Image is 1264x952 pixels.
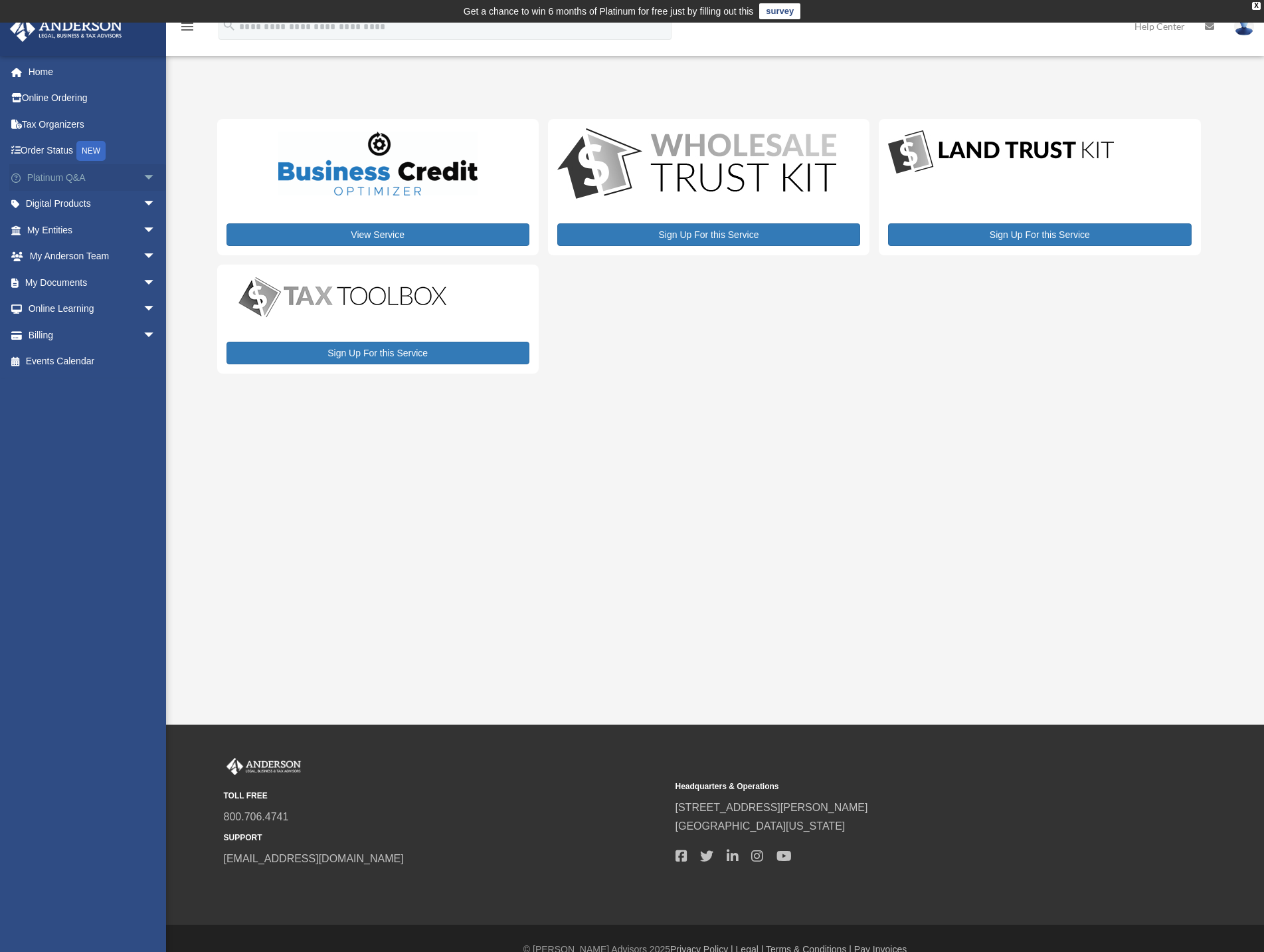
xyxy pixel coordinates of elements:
[143,164,169,191] span: arrow_drop_down
[179,23,195,35] a: menu
[9,348,176,375] a: Events Calendar
[9,243,176,270] a: My Anderson Teamarrow_drop_down
[1234,17,1254,36] img: User Pic
[888,128,1114,177] img: LandTrust_lgo-1.jpg
[1252,2,1261,10] div: close
[224,831,666,845] small: SUPPORT
[9,85,176,112] a: Online Ordering
[759,3,800,19] a: survey
[9,111,176,138] a: Tax Organizers
[143,217,169,244] span: arrow_drop_down
[9,217,176,243] a: My Entitiesarrow_drop_down
[9,191,169,217] a: Digital Productsarrow_drop_down
[9,138,176,165] a: Order StatusNEW
[6,16,126,42] img: Anderson Advisors Platinum Portal
[143,296,169,323] span: arrow_drop_down
[676,802,868,813] a: [STREET_ADDRESS][PERSON_NAME]
[143,269,169,297] span: arrow_drop_down
[676,820,846,832] a: [GEOGRAPHIC_DATA][US_STATE]
[888,223,1191,246] a: Sign Up For this Service
[9,296,176,322] a: Online Learningarrow_drop_down
[224,853,404,864] a: [EMAIL_ADDRESS][DOMAIN_NAME]
[76,141,106,161] div: NEW
[222,18,236,33] i: search
[224,811,289,822] a: 800.706.4741
[9,269,176,296] a: My Documentsarrow_drop_down
[464,3,754,19] div: Get a chance to win 6 months of Platinum for free just by filling out this
[9,164,176,191] a: Platinum Q&Aarrow_drop_down
[224,758,304,775] img: Anderson Advisors Platinum Portal
[226,342,529,364] a: Sign Up For this Service
[143,243,169,271] span: arrow_drop_down
[676,780,1118,794] small: Headquarters & Operations
[557,128,836,202] img: WS-Trust-Kit-lgo-1.jpg
[179,19,195,35] i: menu
[143,322,169,349] span: arrow_drop_down
[226,223,529,246] a: View Service
[557,223,860,246] a: Sign Up For this Service
[224,789,666,803] small: TOLL FREE
[143,191,169,218] span: arrow_drop_down
[9,322,176,348] a: Billingarrow_drop_down
[9,59,176,85] a: Home
[226,274,459,320] img: taxtoolbox_new-1.webp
